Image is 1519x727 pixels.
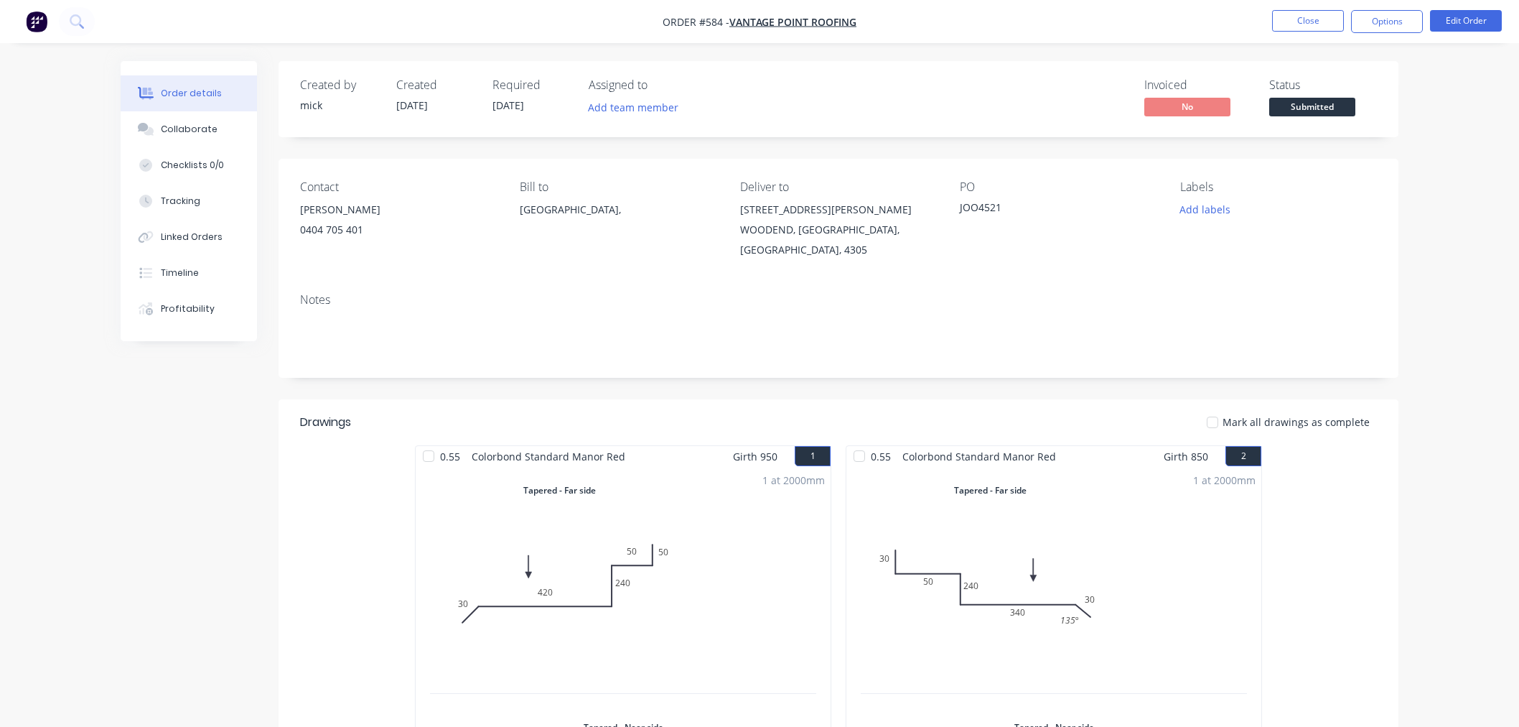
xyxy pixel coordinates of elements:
[1193,473,1256,488] div: 1 at 2000mm
[300,180,497,194] div: Contact
[795,446,831,466] button: 1
[1269,98,1355,116] span: Submitted
[960,180,1156,194] div: PO
[1172,200,1238,219] button: Add labels
[589,98,686,117] button: Add team member
[300,414,351,431] div: Drawings
[300,200,497,220] div: [PERSON_NAME]
[161,123,218,136] div: Collaborate
[396,98,428,112] span: [DATE]
[1470,678,1505,713] iframe: Intercom live chat
[1269,98,1355,119] button: Submitted
[663,15,729,29] span: Order #584 -
[121,183,257,219] button: Tracking
[960,200,1139,220] div: JOO4521
[121,147,257,183] button: Checklists 0/0
[121,255,257,291] button: Timeline
[733,446,777,467] span: Girth 950
[1351,10,1423,33] button: Options
[1430,10,1502,32] button: Edit Order
[121,111,257,147] button: Collaborate
[26,11,47,32] img: Factory
[1144,98,1230,116] span: No
[1223,415,1370,430] span: Mark all drawings as complete
[161,302,215,315] div: Profitability
[1225,446,1261,466] button: 2
[161,267,199,279] div: Timeline
[161,195,200,208] div: Tracking
[492,98,524,112] span: [DATE]
[1269,78,1377,92] div: Status
[520,180,716,194] div: Bill to
[740,200,937,220] div: [STREET_ADDRESS][PERSON_NAME]
[396,78,475,92] div: Created
[161,159,224,172] div: Checklists 0/0
[897,446,1062,467] span: Colorbond Standard Manor Red
[520,200,716,246] div: [GEOGRAPHIC_DATA],
[762,473,825,488] div: 1 at 2000mm
[121,219,257,255] button: Linked Orders
[1180,180,1377,194] div: Labels
[740,200,937,260] div: [STREET_ADDRESS][PERSON_NAME]WOODEND, [GEOGRAPHIC_DATA], [GEOGRAPHIC_DATA], 4305
[300,78,379,92] div: Created by
[466,446,631,467] span: Colorbond Standard Manor Red
[729,15,856,29] a: vantage point roofing
[520,200,716,220] div: [GEOGRAPHIC_DATA],
[121,291,257,327] button: Profitability
[740,180,937,194] div: Deliver to
[161,231,223,244] div: Linked Orders
[581,98,686,117] button: Add team member
[300,200,497,246] div: [PERSON_NAME]0404 705 401
[121,75,257,111] button: Order details
[300,98,379,113] div: mick
[1272,10,1344,32] button: Close
[434,446,466,467] span: 0.55
[492,78,571,92] div: Required
[1164,446,1208,467] span: Girth 850
[740,220,937,260] div: WOODEND, [GEOGRAPHIC_DATA], [GEOGRAPHIC_DATA], 4305
[161,87,222,100] div: Order details
[865,446,897,467] span: 0.55
[1144,78,1252,92] div: Invoiced
[589,78,732,92] div: Assigned to
[300,220,497,240] div: 0404 705 401
[300,293,1377,307] div: Notes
